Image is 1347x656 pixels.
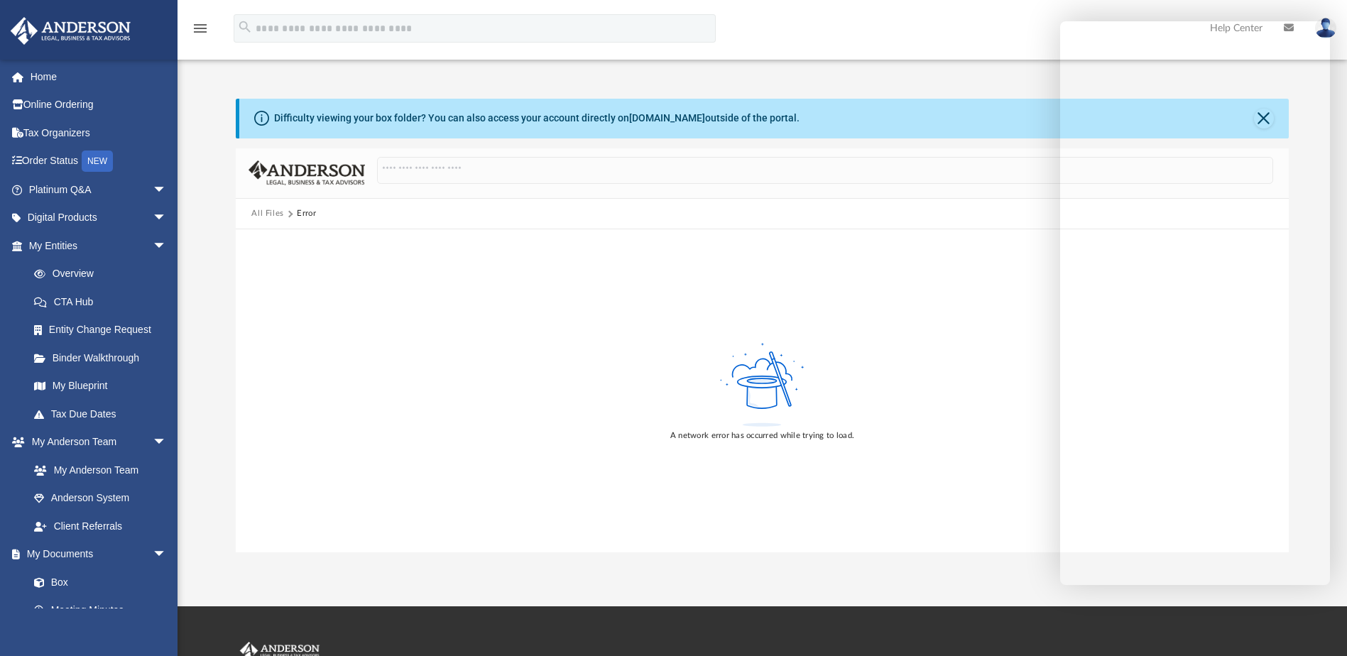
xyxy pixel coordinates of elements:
a: Binder Walkthrough [20,344,188,372]
a: [DOMAIN_NAME] [629,112,705,124]
a: Overview [20,260,188,288]
a: Digital Productsarrow_drop_down [10,204,188,232]
a: My Anderson Teamarrow_drop_down [10,428,181,457]
a: Home [10,62,188,91]
a: Box [20,568,174,596]
span: arrow_drop_down [153,204,181,233]
img: Anderson Advisors Platinum Portal [6,17,135,45]
i: menu [192,20,209,37]
a: Meeting Minutes [20,596,181,625]
div: NEW [82,151,113,172]
span: arrow_drop_down [153,231,181,261]
span: arrow_drop_down [153,175,181,204]
a: My Documentsarrow_drop_down [10,540,181,569]
a: Client Referrals [20,512,181,540]
a: menu [192,27,209,37]
img: User Pic [1315,18,1336,38]
iframe: Chat Window [1060,21,1330,585]
i: search [237,19,253,35]
a: Order StatusNEW [10,147,188,176]
div: A network error has occurred while trying to load. [670,430,854,442]
a: Platinum Q&Aarrow_drop_down [10,175,188,204]
a: My Anderson Team [20,456,174,484]
a: Tax Organizers [10,119,188,147]
a: CTA Hub [20,288,188,316]
button: All Files [251,207,284,220]
div: Difficulty viewing your box folder? You can also access your account directly on outside of the p... [274,111,800,126]
a: Anderson System [20,484,181,513]
input: Search files and folders [377,157,1273,184]
a: My Blueprint [20,372,181,400]
div: Error [297,207,315,220]
a: My Entitiesarrow_drop_down [10,231,188,260]
span: arrow_drop_down [153,428,181,457]
a: Entity Change Request [20,316,188,344]
a: Tax Due Dates [20,400,188,428]
span: arrow_drop_down [153,540,181,569]
a: Online Ordering [10,91,188,119]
